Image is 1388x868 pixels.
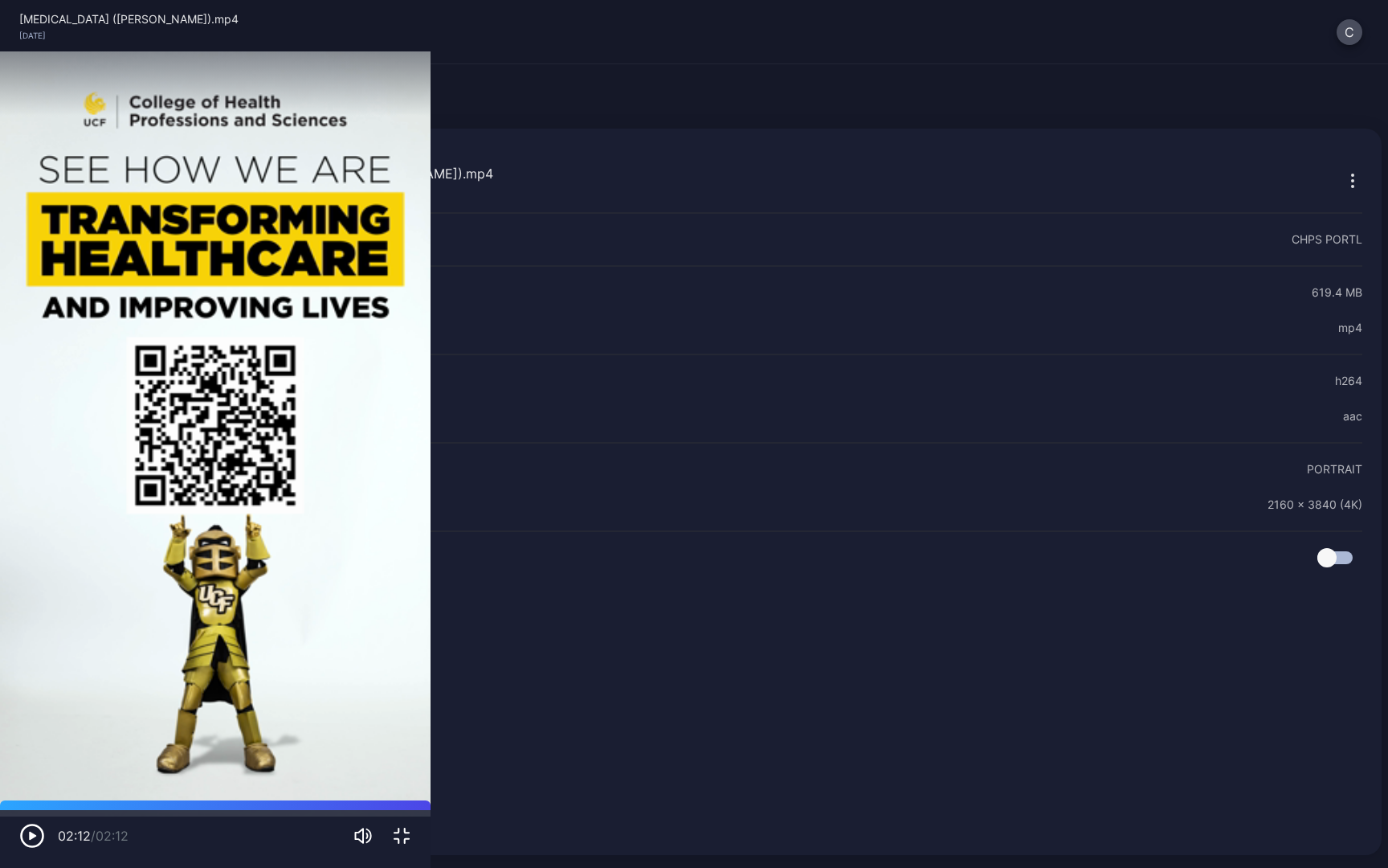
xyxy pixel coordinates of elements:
[1307,460,1362,479] div: PORTRAIT
[1268,495,1362,514] div: 2160 x 3840 (4K)
[1292,230,1362,249] div: CHPS PORTL
[1337,19,1362,45] button: C
[1335,371,1362,391] div: h264
[1338,318,1362,338] div: mp4
[1343,407,1362,426] div: aac
[1312,283,1362,302] div: 619.4 MB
